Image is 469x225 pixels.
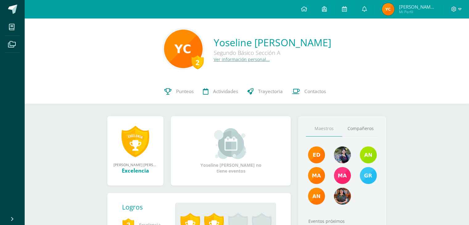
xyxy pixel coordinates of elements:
div: Yoseline [PERSON_NAME] no tiene eventos [200,128,262,174]
div: [PERSON_NAME] [PERSON_NAME] obtuvo [113,162,157,167]
div: 2 [191,55,204,69]
img: a348d660b2b29c2c864a8732de45c20a.png [308,188,325,205]
div: Eventos próximos [306,218,379,224]
img: 560278503d4ca08c21e9c7cd40ba0529.png [308,167,325,184]
a: Compañeros [342,121,379,137]
a: Ver información personal... [214,56,270,62]
a: Actividades [198,79,243,104]
a: Maestros [306,121,342,137]
a: Yoseline [PERSON_NAME] [214,36,331,49]
img: f40e456500941b1b33f0807dd74ea5cf.png [308,146,325,163]
img: 9b17679b4520195df407efdfd7b84603.png [334,146,351,163]
img: 2cdf82102152addd92d5bdfff22d1164.png [164,30,203,68]
img: event_small.png [214,128,248,159]
img: 7766054b1332a6085c7723d22614d631.png [334,167,351,184]
img: b7ce7144501556953be3fc0a459761b8.png [360,167,377,184]
span: Mi Perfil [399,9,436,14]
span: Actividades [213,88,238,95]
img: e6b27947fbea61806f2b198ab17e5dde.png [360,146,377,163]
img: 96169a482c0de6f8e254ca41c8b0a7b1.png [334,188,351,205]
a: Trayectoria [243,79,287,104]
span: Contactos [304,88,326,95]
div: Excelencia [113,167,157,174]
div: Logros [122,203,170,211]
img: 9707f2963cb39e9fa71a3304059e7fc3.png [382,3,394,15]
a: Punteos [160,79,198,104]
span: Punteos [176,88,194,95]
span: Trayectoria [258,88,283,95]
div: Segundo Básico Sección A [214,49,331,56]
a: Contactos [287,79,331,104]
span: [PERSON_NAME] [PERSON_NAME] [399,4,436,10]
